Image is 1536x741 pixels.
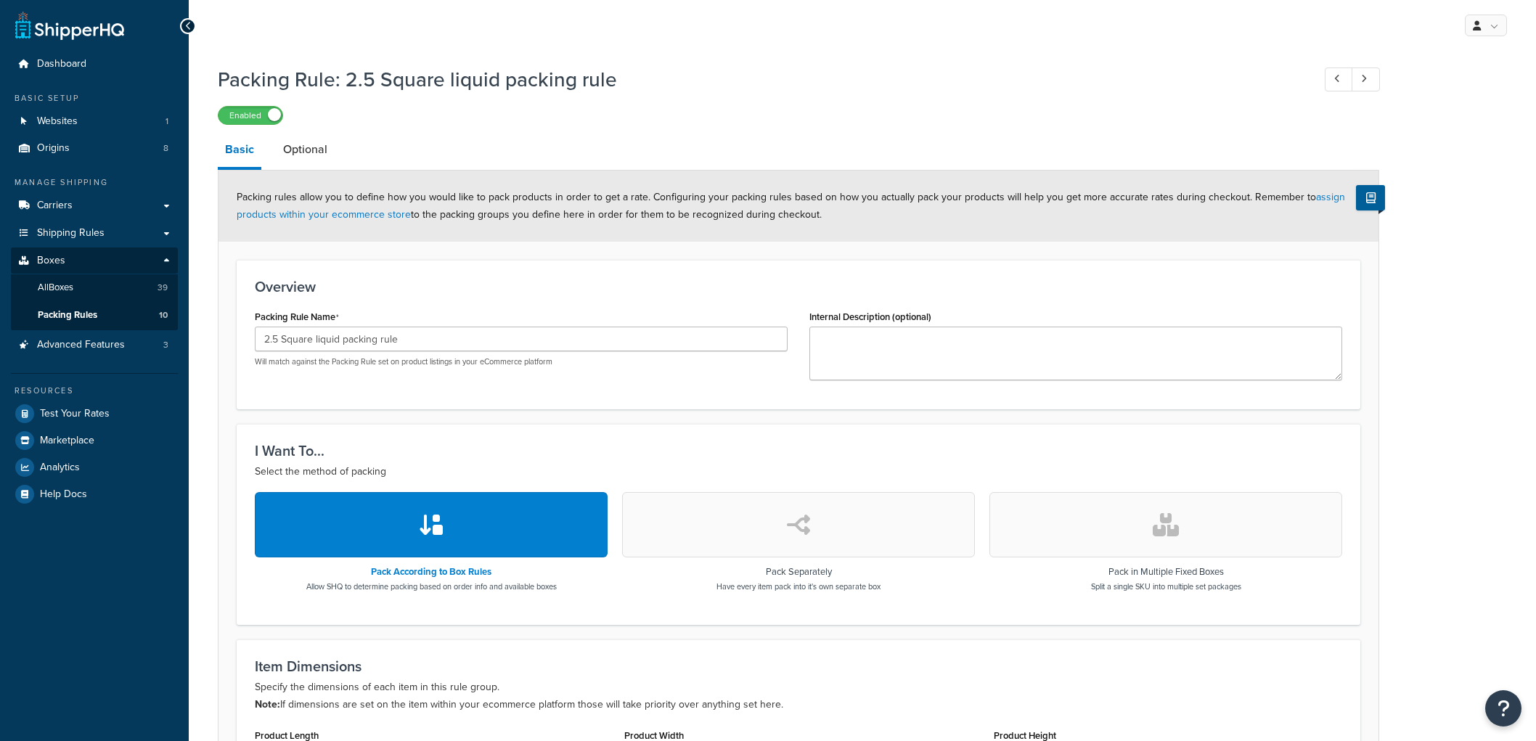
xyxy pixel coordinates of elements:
[38,282,73,294] span: All Boxes
[11,481,178,507] a: Help Docs
[40,462,80,474] span: Analytics
[11,135,178,162] li: Origins
[37,255,65,267] span: Boxes
[40,435,94,447] span: Marketplace
[1485,690,1521,726] button: Open Resource Center
[11,220,178,247] a: Shipping Rules
[255,279,1342,295] h3: Overview
[255,658,1342,674] h3: Item Dimensions
[37,227,105,240] span: Shipping Rules
[11,302,178,329] li: Packing Rules
[1352,67,1380,91] a: Next Record
[218,132,261,170] a: Basic
[255,356,788,367] p: Will match against the Packing Rule set on product listings in your eCommerce platform
[11,385,178,397] div: Resources
[11,454,178,480] a: Analytics
[37,339,125,351] span: Advanced Features
[1356,185,1385,210] button: Show Help Docs
[1091,567,1241,577] h3: Pack in Multiple Fixed Boxes
[38,309,97,322] span: Packing Rules
[11,332,178,359] a: Advanced Features3
[237,189,1345,222] span: Packing rules allow you to define how you would like to pack products in order to get a rate. Con...
[255,679,1342,713] p: Specify the dimensions of each item in this rule group. If dimensions are set on the item within ...
[11,51,178,78] a: Dashboard
[11,176,178,189] div: Manage Shipping
[11,401,178,427] a: Test Your Rates
[1325,67,1353,91] a: Previous Record
[255,311,339,323] label: Packing Rule Name
[11,92,178,105] div: Basic Setup
[163,142,168,155] span: 8
[163,339,168,351] span: 3
[11,302,178,329] a: Packing Rules10
[1091,581,1241,592] p: Split a single SKU into multiple set packages
[809,311,931,322] label: Internal Description (optional)
[11,135,178,162] a: Origins8
[255,730,319,741] label: Product Length
[37,200,73,212] span: Carriers
[11,332,178,359] li: Advanced Features
[624,730,684,741] label: Product Width
[306,581,557,592] p: Allow SHQ to determine packing based on order info and available boxes
[40,488,87,501] span: Help Docs
[11,274,178,301] a: AllBoxes39
[159,309,168,322] span: 10
[994,730,1056,741] label: Product Height
[11,247,178,330] li: Boxes
[37,142,70,155] span: Origins
[218,65,1298,94] h1: Packing Rule: 2.5 Square liquid packing rule
[158,282,168,294] span: 39
[40,408,110,420] span: Test Your Rates
[255,463,1342,480] p: Select the method of packing
[166,115,168,128] span: 1
[37,58,86,70] span: Dashboard
[37,115,78,128] span: Websites
[306,567,557,577] h3: Pack According to Box Rules
[255,443,1342,459] h3: I Want To...
[255,697,280,712] b: Note:
[276,132,335,167] a: Optional
[716,581,881,592] p: Have every item pack into it's own separate box
[11,108,178,135] a: Websites1
[218,107,282,124] label: Enabled
[11,108,178,135] li: Websites
[11,192,178,219] a: Carriers
[11,427,178,454] a: Marketplace
[11,247,178,274] a: Boxes
[716,567,881,577] h3: Pack Separately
